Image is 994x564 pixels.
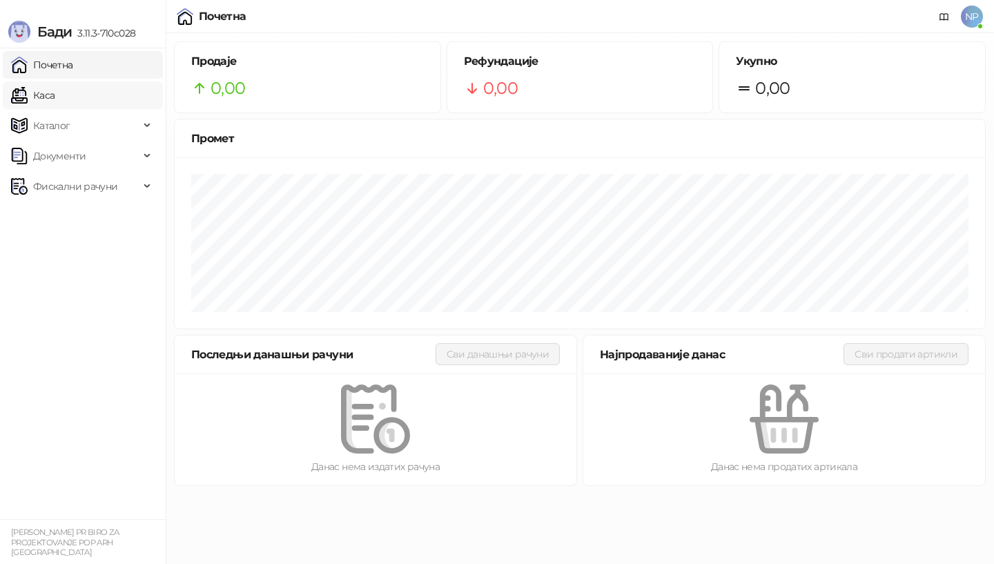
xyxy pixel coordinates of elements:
small: [PERSON_NAME] PR BIRO ZA PROJEKTOVANJE POP ARH [GEOGRAPHIC_DATA] [11,527,119,557]
img: Logo [8,21,30,43]
div: Данас нема продатих артикала [605,459,963,474]
button: Сви данашњи рачуни [436,343,560,365]
span: 0,00 [483,75,518,101]
span: NP [961,6,983,28]
span: 3.11.3-710c028 [72,27,135,39]
div: Последњи данашњи рачуни [191,346,436,363]
span: 0,00 [211,75,245,101]
span: Фискални рачуни [33,173,117,200]
div: Најпродаваније данас [600,346,844,363]
h5: Продаје [191,53,424,70]
div: Данас нема издатих рачуна [197,459,554,474]
a: Документација [933,6,955,28]
span: Бади [37,23,72,40]
div: Почетна [199,11,246,22]
h5: Рефундације [464,53,696,70]
span: 0,00 [755,75,790,101]
h5: Укупно [736,53,968,70]
a: Почетна [11,51,73,79]
button: Сви продати артикли [844,343,968,365]
span: Каталог [33,112,70,139]
span: Документи [33,142,86,170]
a: Каса [11,81,55,109]
div: Промет [191,130,968,147]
